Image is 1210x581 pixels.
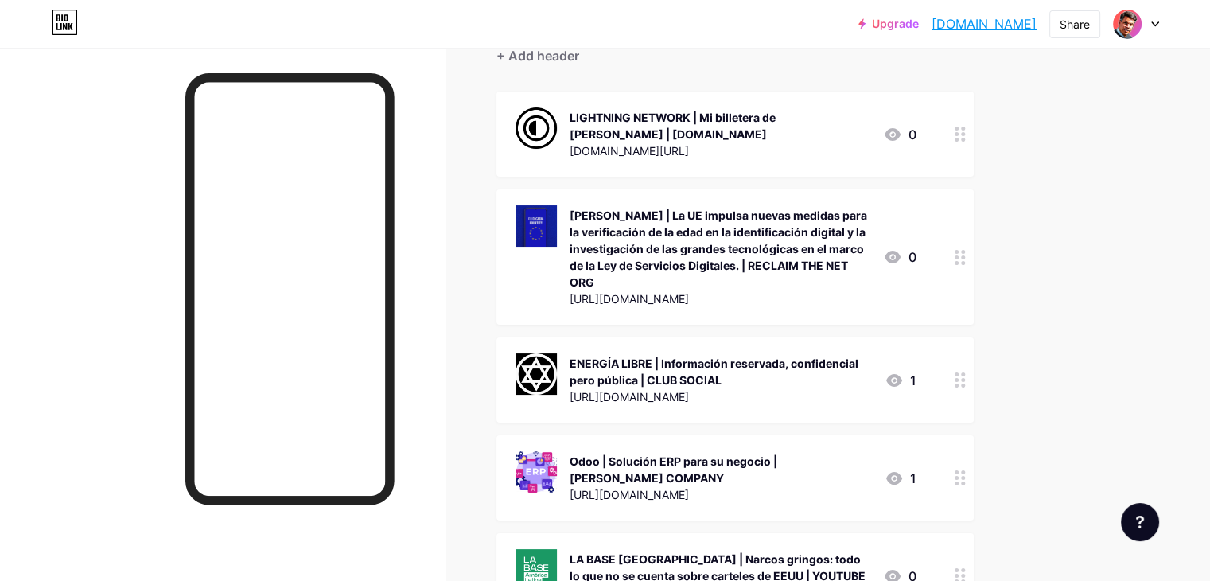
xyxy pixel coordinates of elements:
[570,142,870,159] div: [DOMAIN_NAME][URL]
[516,451,557,493] img: Odoo | Solución ERP para su negocio | ALTAMIRANDA COMPANY
[570,355,872,388] div: ENERGÍA LIBRE | Información reservada, confidencial pero pública | CLUB SOCIAL
[570,290,870,307] div: [URL][DOMAIN_NAME]
[496,46,579,65] div: + Add header
[570,207,870,290] div: [PERSON_NAME] | La UE impulsa nuevas medidas para la verificación de la edad en la identificación...
[932,14,1037,33] a: [DOMAIN_NAME]
[858,18,919,30] a: Upgrade
[885,469,916,488] div: 1
[516,107,557,149] img: LIGHTNING NETWORK | Mi billetera de SATOSHI de BITCOIN | COINOS.IO
[570,388,872,405] div: [URL][DOMAIN_NAME]
[516,353,557,395] img: ENERGÍA LIBRE | Información reservada, confidencial pero pública | CLUB SOCIAL
[1060,16,1090,33] div: Share
[1112,9,1142,39] img: cesarpinto
[883,248,916,267] div: 0
[883,125,916,144] div: 0
[885,371,916,390] div: 1
[570,486,872,503] div: [URL][DOMAIN_NAME]
[570,109,870,142] div: LIGHTNING NETWORK | Mi billetera de [PERSON_NAME] | [DOMAIN_NAME]
[516,205,557,247] img: DAN FRIETH | La UE impulsa nuevas medidas para la verificación de la edad en la identificación di...
[570,453,872,486] div: Odoo | Solución ERP para su negocio | [PERSON_NAME] COMPANY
